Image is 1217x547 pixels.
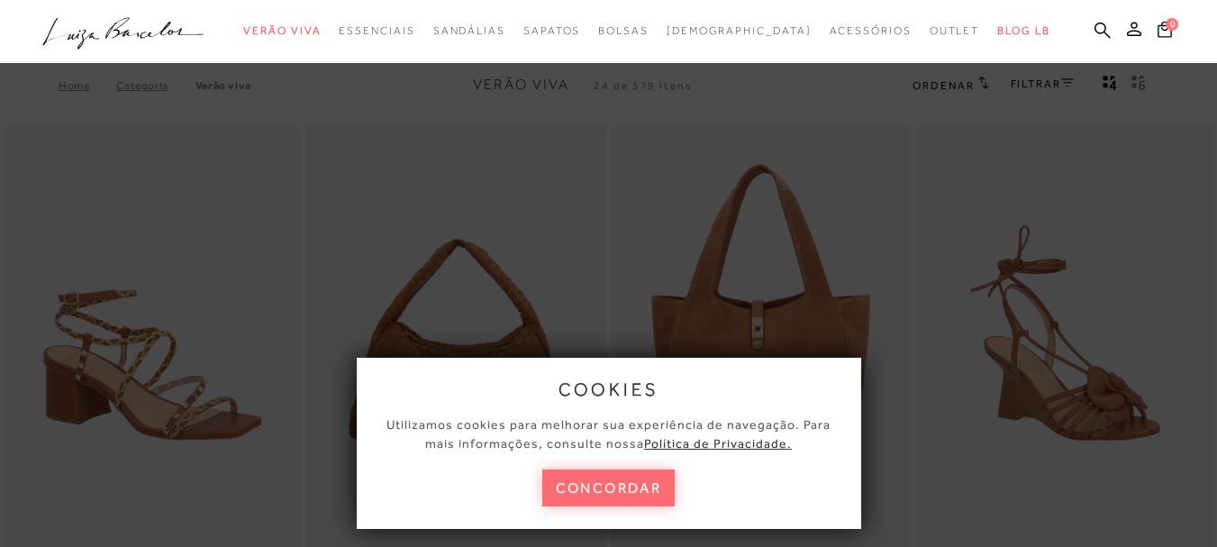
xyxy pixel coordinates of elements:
a: categoryNavScreenReaderText [243,14,321,48]
span: Bolsas [598,24,649,37]
a: categoryNavScreenReaderText [930,14,980,48]
span: cookies [559,379,659,399]
a: categoryNavScreenReaderText [523,14,580,48]
a: Política de Privacidade. [644,436,792,451]
span: Acessórios [830,24,912,37]
button: concordar [542,470,676,506]
a: categoryNavScreenReaderText [339,14,414,48]
span: 0 [1166,18,1178,31]
span: Sandálias [433,24,505,37]
a: categoryNavScreenReaderText [433,14,505,48]
a: BLOG LB [997,14,1049,48]
span: Outlet [930,24,980,37]
span: Essenciais [339,24,414,37]
span: Verão Viva [243,24,321,37]
a: categoryNavScreenReaderText [830,14,912,48]
span: Utilizamos cookies para melhorar sua experiência de navegação. Para mais informações, consulte nossa [386,417,831,451]
button: 0 [1152,20,1177,44]
a: categoryNavScreenReaderText [598,14,649,48]
a: noSubCategoriesText [667,14,812,48]
span: BLOG LB [997,24,1049,37]
span: [DEMOGRAPHIC_DATA] [667,24,812,37]
span: Sapatos [523,24,580,37]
